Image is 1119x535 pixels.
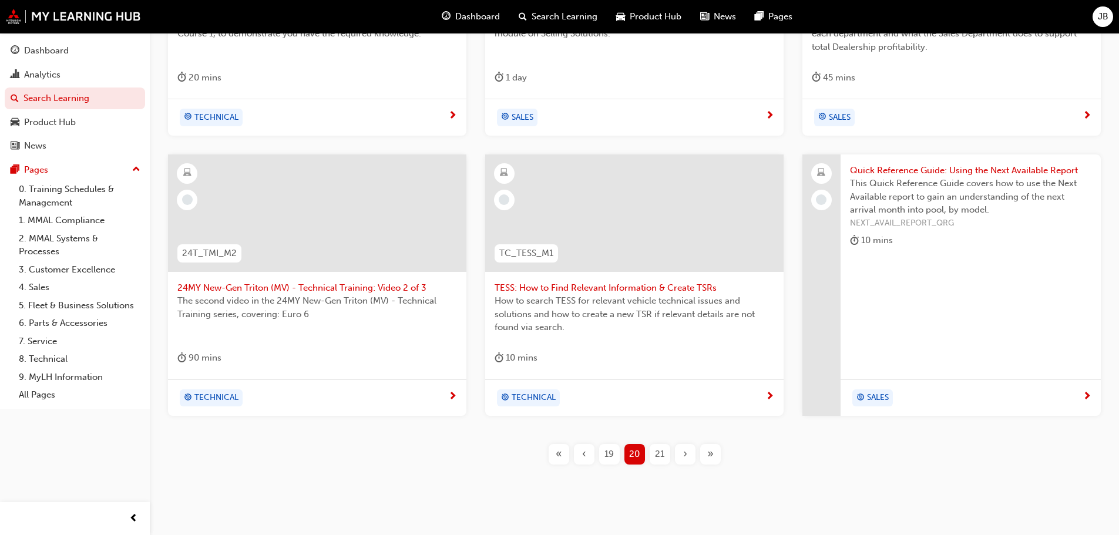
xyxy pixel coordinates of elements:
[495,70,527,85] div: 1 day
[673,444,698,465] button: Next page
[11,141,19,152] span: news-icon
[24,44,69,58] div: Dashboard
[812,70,821,85] span: duration-icon
[184,391,192,406] span: target-icon
[177,351,186,365] span: duration-icon
[850,217,1091,230] span: NEXT_AVAIL_REPORT_QRG
[14,180,145,211] a: 0. Training Schedules & Management
[129,512,138,526] span: prev-icon
[177,351,221,365] div: 90 mins
[655,447,664,461] span: 21
[700,9,709,24] span: news-icon
[182,194,193,205] span: learningRecordVerb_NONE-icon
[714,10,736,23] span: News
[14,211,145,230] a: 1. MMAL Compliance
[1083,111,1091,122] span: next-icon
[812,14,1091,54] span: This module will discuss how Dealership profitability is driven by each department and what the S...
[14,278,145,297] a: 4. Sales
[455,10,500,23] span: Dashboard
[177,294,457,321] span: The second video in the 24MY New-Gen Triton (MV) - Technical Training series, covering: Euro 6
[630,10,681,23] span: Product Hub
[512,111,533,125] span: SALES
[5,159,145,181] button: Pages
[182,247,237,260] span: 24T_TMI_M2
[5,88,145,109] a: Search Learning
[499,247,553,260] span: TC_TESS_M1
[11,70,19,80] span: chart-icon
[817,166,825,181] span: laptop-icon
[495,70,503,85] span: duration-icon
[485,154,784,416] a: TC_TESS_M1TESS: How to Find Relevant Information & Create TSRsHow to search TESS for relevant veh...
[432,5,509,29] a: guage-iconDashboard
[5,64,145,86] a: Analytics
[597,444,622,465] button: Page 19
[442,9,451,24] span: guage-icon
[11,117,19,128] span: car-icon
[1093,6,1113,27] button: JB
[802,154,1101,416] a: Quick Reference Guide: Using the Next Available ReportThis Quick Reference Guide covers how to us...
[765,392,774,402] span: next-icon
[616,9,625,24] span: car-icon
[448,392,457,402] span: next-icon
[184,110,192,125] span: target-icon
[6,9,141,24] img: mmal
[532,10,597,23] span: Search Learning
[495,351,537,365] div: 10 mins
[501,391,509,406] span: target-icon
[11,93,19,104] span: search-icon
[5,135,145,157] a: News
[607,5,691,29] a: car-iconProduct Hub
[519,9,527,24] span: search-icon
[818,110,826,125] span: target-icon
[829,111,851,125] span: SALES
[856,391,865,406] span: target-icon
[604,447,614,461] span: 19
[816,194,826,205] span: learningRecordVerb_NONE-icon
[14,332,145,351] a: 7. Service
[850,233,859,248] span: duration-icon
[177,70,221,85] div: 20 mins
[5,38,145,159] button: DashboardAnalyticsSearch LearningProduct HubNews
[11,165,19,176] span: pages-icon
[812,70,855,85] div: 45 mins
[509,5,607,29] a: search-iconSearch Learning
[5,112,145,133] a: Product Hub
[745,5,802,29] a: pages-iconPages
[14,230,145,261] a: 2. MMAL Systems & Processes
[194,391,238,405] span: TECHNICAL
[850,233,893,248] div: 10 mins
[168,154,466,416] a: 24T_TMI_M224MY New-Gen Triton (MV) - Technical Training: Video 2 of 3The second video in the 24MY...
[546,444,572,465] button: First page
[177,281,457,295] span: 24MY New-Gen Triton (MV) - Technical Training: Video 2 of 3
[183,166,191,181] span: learningResourceType_ELEARNING-icon
[24,139,46,153] div: News
[499,194,509,205] span: learningRecordVerb_NONE-icon
[14,297,145,315] a: 5. Fleet & Business Solutions
[24,68,61,82] div: Analytics
[177,70,186,85] span: duration-icon
[629,447,640,461] span: 20
[448,111,457,122] span: next-icon
[14,350,145,368] a: 8. Technical
[495,281,774,295] span: TESS: How to Find Relevant Information & Create TSRs
[691,5,745,29] a: news-iconNews
[647,444,673,465] button: Page 21
[582,447,586,461] span: ‹
[500,166,508,181] span: learningResourceType_ELEARNING-icon
[495,351,503,365] span: duration-icon
[572,444,597,465] button: Previous page
[867,391,889,405] span: SALES
[512,391,556,405] span: TECHNICAL
[850,164,1091,177] span: Quick Reference Guide: Using the Next Available Report
[14,314,145,332] a: 6. Parts & Accessories
[765,111,774,122] span: next-icon
[768,10,792,23] span: Pages
[622,444,647,465] button: Page 20
[707,447,714,461] span: »
[14,261,145,279] a: 3. Customer Excellence
[501,110,509,125] span: target-icon
[5,40,145,62] a: Dashboard
[24,116,76,129] div: Product Hub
